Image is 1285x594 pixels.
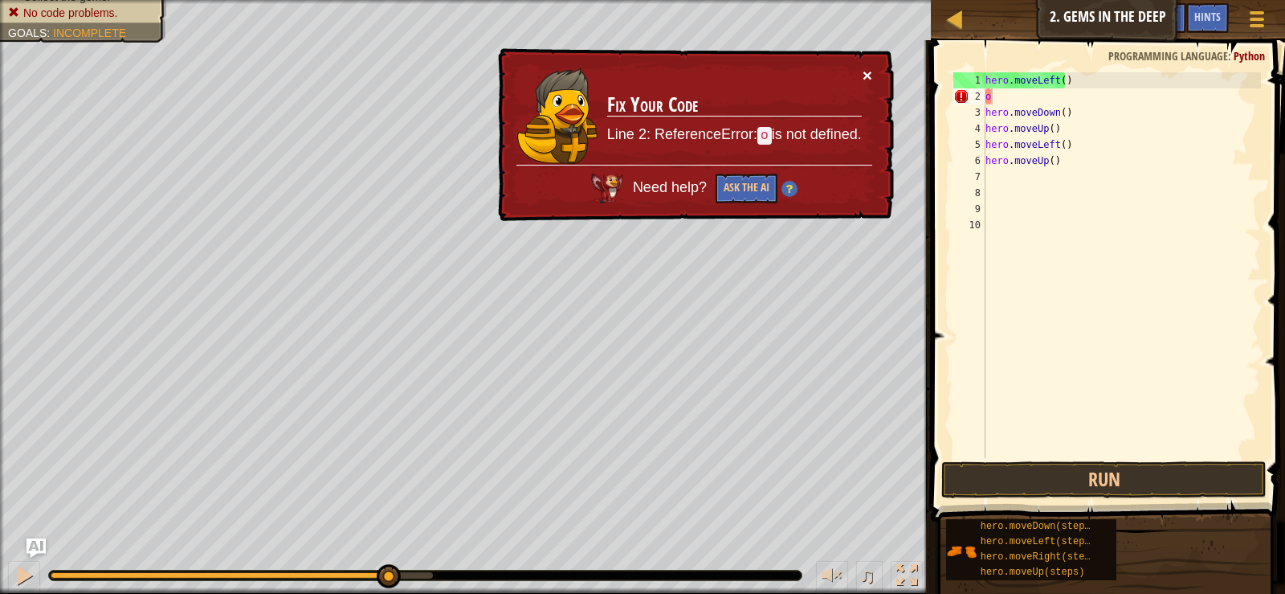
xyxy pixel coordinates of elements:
span: ♫ [859,563,875,588]
button: Run [941,461,1266,498]
span: Goals [8,27,47,39]
button: ♫ [856,561,883,594]
span: Ask AI [1151,9,1178,24]
div: 6 [953,153,985,169]
span: hero.moveRight(steps) [981,551,1102,563]
button: Ask AI [27,539,46,558]
button: Ask the AI [716,174,777,203]
div: 7 [953,169,985,185]
p: Line 2: ReferenceError: is not defined. [607,125,862,145]
span: Python [1234,48,1265,63]
span: Need help? [633,179,711,195]
span: No code problems. [23,6,118,19]
button: Adjust volume [816,561,848,594]
button: × [863,67,872,84]
img: duck_tharin2.png [517,68,598,164]
code: o [757,127,772,145]
span: hero.moveLeft(steps) [981,536,1096,547]
div: 4 [953,121,985,137]
h3: Fix Your Code [607,94,862,117]
div: 5 [953,137,985,153]
img: Hint [781,181,798,197]
img: portrait.png [946,536,977,567]
span: hero.moveDown(steps) [981,521,1096,532]
button: Ask AI [1143,3,1186,33]
div: 3 [953,104,985,121]
span: : [1228,48,1234,63]
div: 9 [953,201,985,217]
div: 10 [953,217,985,233]
div: 1 [953,72,985,88]
button: Toggle fullscreen [891,561,923,594]
div: 8 [953,185,985,201]
li: No code problems. [8,5,154,21]
span: Hints [1194,9,1221,24]
div: 2 [953,88,985,104]
span: Programming language [1108,48,1228,63]
span: hero.moveUp(steps) [981,567,1085,578]
span: Incomplete [53,27,126,39]
button: Show game menu [1237,3,1277,41]
button: Ctrl + P: Pause [8,561,40,594]
span: : [47,27,53,39]
img: AI [591,174,623,203]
